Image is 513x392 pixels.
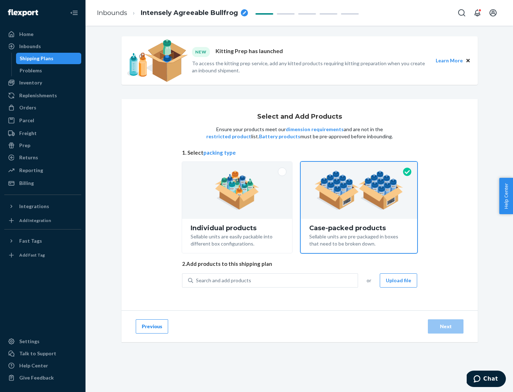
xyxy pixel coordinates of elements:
div: Add Integration [19,217,51,223]
h1: Select and Add Products [257,113,342,120]
button: Help Center [499,178,513,214]
div: Talk to Support [19,350,56,357]
button: restricted product [206,133,251,140]
a: Add Integration [4,215,81,226]
a: Inventory [4,77,81,88]
button: Learn More [436,57,463,65]
button: Fast Tags [4,235,81,247]
button: Close Navigation [67,6,81,20]
div: Integrations [19,203,49,210]
a: Orders [4,102,81,113]
a: Freight [4,128,81,139]
button: Give Feedback [4,372,81,383]
div: Freight [19,130,37,137]
button: packing type [203,149,236,156]
div: NEW [192,47,210,57]
a: Prep [4,140,81,151]
div: Inventory [19,79,42,86]
div: Next [434,323,457,330]
div: Replenishments [19,92,57,99]
button: Talk to Support [4,348,81,359]
p: Kitting Prep has launched [216,47,283,57]
span: 1. Select [182,149,417,156]
div: Prep [19,142,30,149]
div: Individual products [191,225,284,232]
a: Billing [4,177,81,189]
span: Intensely Agreeable Bullfrog [141,9,238,18]
a: Settings [4,336,81,347]
a: Add Fast Tag [4,249,81,261]
a: Home [4,29,81,40]
div: Orders [19,104,36,111]
button: Upload file [380,273,417,288]
button: Next [428,319,463,334]
button: Integrations [4,201,81,212]
a: Returns [4,152,81,163]
div: Case-packed products [309,225,409,232]
p: To access the kitting prep service, add any kitted products requiring kitting preparation when yo... [192,60,429,74]
div: Sellable units are easily packable into different box configurations. [191,232,284,247]
div: Settings [19,338,40,345]
div: Shipping Plans [20,55,53,62]
button: Previous [136,319,168,334]
button: Open account menu [486,6,500,20]
a: Help Center [4,360,81,371]
div: Search and add products [196,277,251,284]
span: or [367,277,371,284]
a: Inbounds [4,41,81,52]
div: Inbounds [19,43,41,50]
div: Help Center [19,362,48,369]
a: Shipping Plans [16,53,82,64]
div: Add Fast Tag [19,252,45,258]
div: Reporting [19,167,43,174]
a: Parcel [4,115,81,126]
a: Problems [16,65,82,76]
p: Ensure your products meet our and are not in the list. must be pre-approved before inbounding. [206,126,394,140]
a: Replenishments [4,90,81,101]
button: Open Search Box [455,6,469,20]
a: Reporting [4,165,81,176]
div: Parcel [19,117,34,124]
ol: breadcrumbs [91,2,254,24]
div: Billing [19,180,34,187]
div: Home [19,31,33,38]
span: 2. Add products to this shipping plan [182,260,417,268]
button: dimension requirements [286,126,344,133]
div: Fast Tags [19,237,42,244]
div: Give Feedback [19,374,54,381]
iframe: Opens a widget where you can chat to one of our agents [467,371,506,388]
img: Flexport logo [8,9,38,16]
img: case-pack.59cecea509d18c883b923b81aeac6d0b.png [315,171,403,210]
button: Battery products [259,133,300,140]
div: Problems [20,67,42,74]
img: individual-pack.facf35554cb0f1810c75b2bd6df2d64e.png [215,171,259,210]
a: Inbounds [97,9,127,17]
button: Open notifications [470,6,484,20]
div: Sellable units are pre-packaged in boxes that need to be broken down. [309,232,409,247]
div: Returns [19,154,38,161]
button: Close [464,57,472,65]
